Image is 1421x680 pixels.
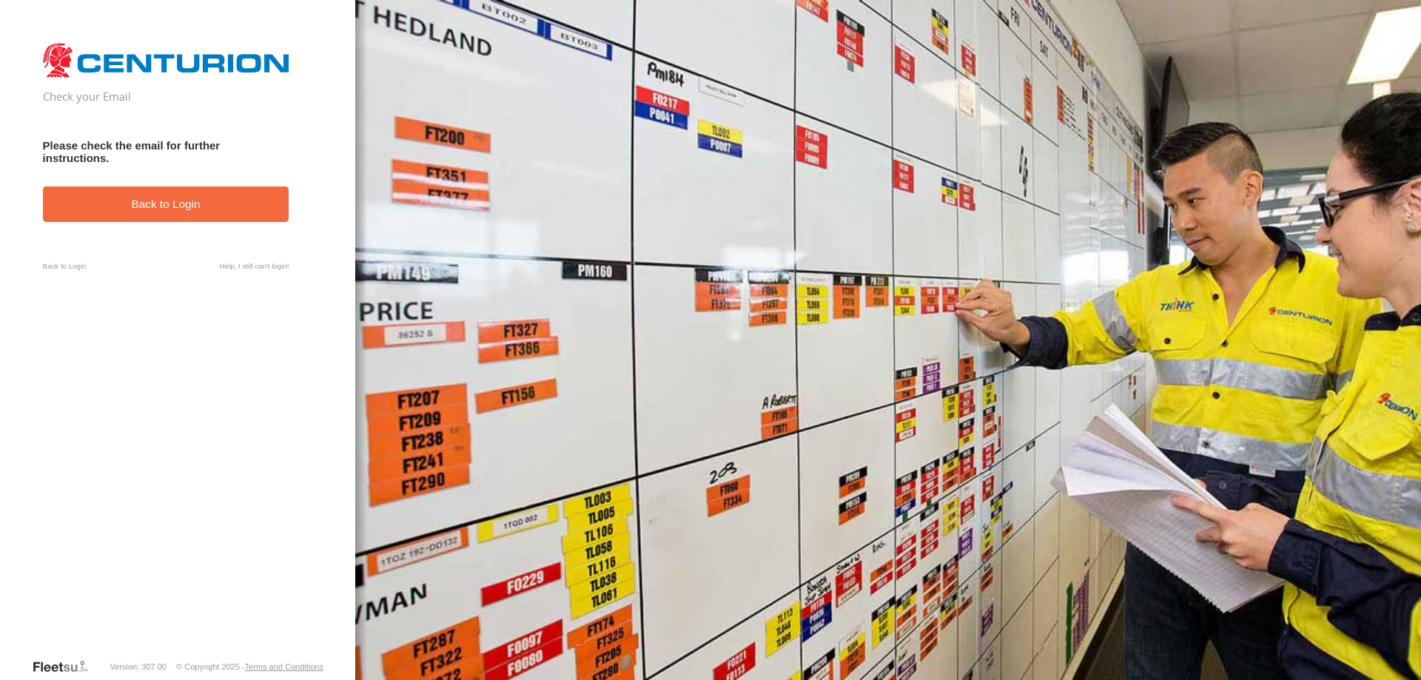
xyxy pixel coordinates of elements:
div: © Copyright 2025 - [176,662,323,671]
img: Centurion Transport [43,41,289,79]
div: Version: 307.00 [110,662,167,671]
a: Terms and Conditions [245,662,323,671]
h3: Please check the email for further instructions. [43,139,289,164]
a: Help, I still can't login! [220,262,289,270]
a: Back to Login [43,262,87,270]
a: Back to Login [43,186,289,223]
h2: Check your Email [43,89,289,104]
a: Visit our Website [32,659,100,674]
